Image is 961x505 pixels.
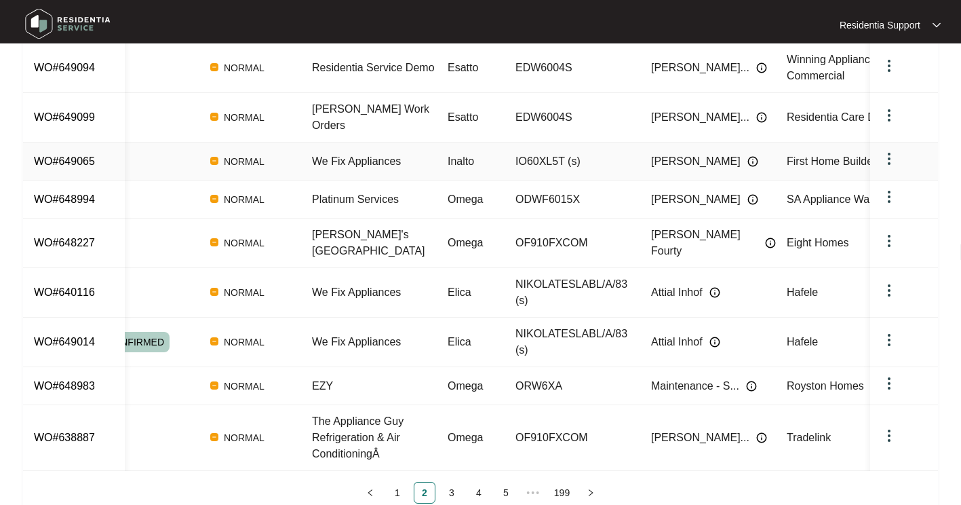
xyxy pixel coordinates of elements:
[580,482,602,504] button: right
[218,60,270,76] span: NORMAL
[34,155,95,167] a: WO#649065
[881,189,897,205] img: dropdown arrow
[359,482,381,504] button: left
[448,111,478,123] span: Esatto
[312,191,437,208] div: Platinum Services
[881,428,897,444] img: dropdown arrow
[34,193,95,205] a: WO#648994
[587,489,595,497] span: right
[441,482,463,504] li: 3
[505,181,640,219] td: ODWF6015X
[210,195,218,203] img: Vercel Logo
[787,432,831,443] span: Tradelink
[505,318,640,367] td: NIKOLATESLABL/A/83 (s)
[448,380,483,392] span: Omega
[448,62,478,73] span: Esatto
[312,227,437,259] div: [PERSON_NAME]'s [GEOGRAPHIC_DATA]
[34,237,95,248] a: WO#648227
[469,483,489,503] a: 4
[651,227,758,259] span: [PERSON_NAME] Fourty
[651,191,741,208] span: [PERSON_NAME]
[448,336,471,348] span: Elica
[505,143,640,181] td: IO60XL5T (s)
[20,3,115,44] img: residentia service logo
[787,193,909,205] span: SA Appliance Warehouse
[840,18,920,32] p: Residentia Support
[34,380,95,392] a: WO#648983
[210,288,218,296] img: Vercel Logo
[787,380,864,392] span: Royston Homes
[505,268,640,318] td: NIKOLATESLABL/A/83 (s)
[756,112,767,123] img: Info icon
[881,375,897,392] img: dropdown arrow
[312,60,437,76] div: Residentia Service Demo
[312,413,437,462] div: The Appliance Guy Refrigeration & Air ConditioningÂ
[505,43,640,93] td: EDW6004S
[448,237,483,248] span: Omega
[881,332,897,348] img: dropdown arrow
[312,334,437,350] div: We Fix Appliances
[448,193,483,205] span: Omega
[210,238,218,246] img: Vercel Logo
[495,482,517,504] li: 5
[522,482,544,504] li: Next 5 Pages
[34,62,95,73] a: WO#649094
[210,433,218,441] img: Vercel Logo
[651,378,739,394] span: Maintenance - S...
[747,194,758,205] img: Info icon
[34,286,95,298] a: WO#640116
[505,405,640,471] td: OF910FXCOM
[651,430,749,446] span: [PERSON_NAME]...
[34,111,95,123] a: WO#649099
[651,153,741,170] span: [PERSON_NAME]
[651,60,749,76] span: [PERSON_NAME]...
[218,109,270,126] span: NORMAL
[312,101,437,134] div: [PERSON_NAME] Work Orders
[787,237,849,248] span: Eight Homes
[34,336,95,348] a: WO#649014
[881,58,897,74] img: dropdown arrow
[933,22,941,29] img: dropdown arrow
[218,284,270,301] span: NORMAL
[218,191,270,208] span: NORMAL
[550,483,574,503] a: 199
[448,155,474,167] span: Inalto
[218,378,270,394] span: NORMAL
[549,482,574,504] li: 199
[747,156,758,167] img: Info icon
[651,109,749,126] span: [PERSON_NAME]...
[580,482,602,504] li: Next Page
[218,235,270,251] span: NORMAL
[881,107,897,124] img: dropdown arrow
[881,151,897,167] img: dropdown arrow
[505,219,640,268] td: OF910FXCOM
[448,432,483,443] span: Omega
[210,337,218,345] img: Vercel Logo
[756,432,767,443] img: Info icon
[414,482,435,504] li: 2
[312,378,437,394] div: EZY
[442,483,462,503] a: 3
[765,238,776,248] img: Info icon
[210,113,218,121] img: Vercel Logo
[709,287,720,298] img: Info icon
[218,430,270,446] span: NORMAL
[210,63,218,71] img: Vercel Logo
[505,93,640,143] td: EDW6004S
[496,483,516,503] a: 5
[448,286,471,298] span: Elica
[468,482,490,504] li: 4
[312,284,437,301] div: We Fix Appliances
[787,54,882,81] span: Winning Appliances Commercial
[651,284,703,301] span: Attial Inhof
[746,381,757,392] img: Info icon
[522,482,544,504] span: •••
[787,286,818,298] span: Hafele
[210,157,218,165] img: Vercel Logo
[881,282,897,299] img: dropdown arrow
[366,489,374,497] span: left
[387,483,408,503] a: 1
[414,483,435,503] a: 2
[210,381,218,390] img: Vercel Logo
